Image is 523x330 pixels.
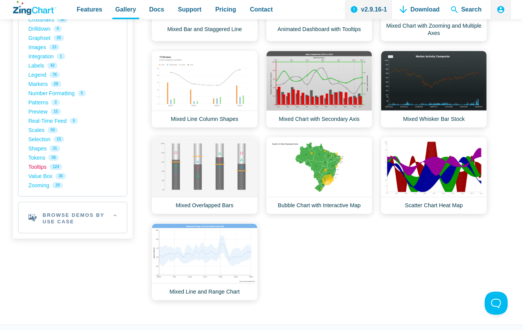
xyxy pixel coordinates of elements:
a: Mixed Chart with Secondary Axis [266,51,372,128]
span: Gallery [115,4,136,15]
a: Mixed Overlapped Bars [151,137,258,214]
a: Mixed Whisker Bar Stock [381,51,487,128]
iframe: Toggle Customer Support [485,292,508,315]
span: Docs [149,4,164,15]
a: ZingChart Logo. Click to return to the homepage [13,1,56,15]
a: Bubble Chart with Interactive Map [266,137,372,214]
a: Mixed Line and Range Chart [151,223,258,300]
h2: Browse Demos By Use Case [18,202,127,233]
a: Mixed Line Column Shapes [151,51,258,128]
span: Support [178,4,201,15]
a: Scatter Chart Heat Map [381,137,487,214]
span: Contact [250,4,273,15]
span: Pricing [215,4,236,15]
span: Features [77,4,102,15]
